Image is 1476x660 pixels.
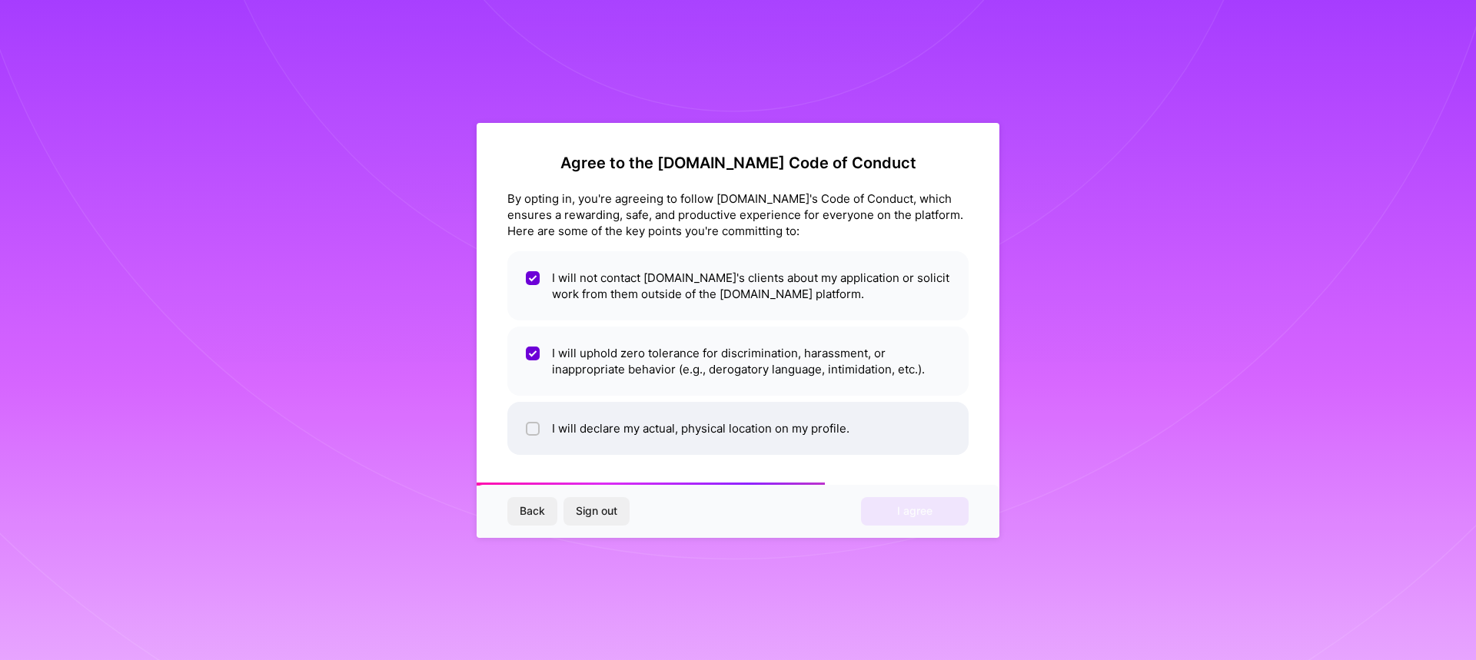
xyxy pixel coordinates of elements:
[563,497,630,525] button: Sign out
[507,402,969,455] li: I will declare my actual, physical location on my profile.
[507,327,969,396] li: I will uphold zero tolerance for discrimination, harassment, or inappropriate behavior (e.g., der...
[507,497,557,525] button: Back
[507,251,969,320] li: I will not contact [DOMAIN_NAME]'s clients about my application or solicit work from them outside...
[576,503,617,519] span: Sign out
[507,154,969,172] h2: Agree to the [DOMAIN_NAME] Code of Conduct
[520,503,545,519] span: Back
[507,191,969,239] div: By opting in, you're agreeing to follow [DOMAIN_NAME]'s Code of Conduct, which ensures a rewardin...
